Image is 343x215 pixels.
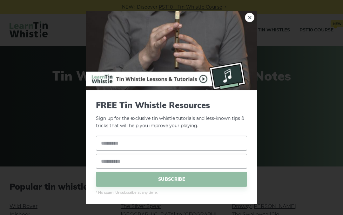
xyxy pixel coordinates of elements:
span: * No spam. Unsubscribe at any time. [96,190,247,196]
a: × [245,13,254,22]
span: FREE Tin Whistle Resources [96,100,247,110]
span: SUBSCRIBE [96,172,247,187]
img: Tin Whistle Buying Guide Preview [86,11,257,90]
p: Sign up for the exclusive tin whistle tutorials and less-known tips & tricks that will help you i... [96,100,247,129]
